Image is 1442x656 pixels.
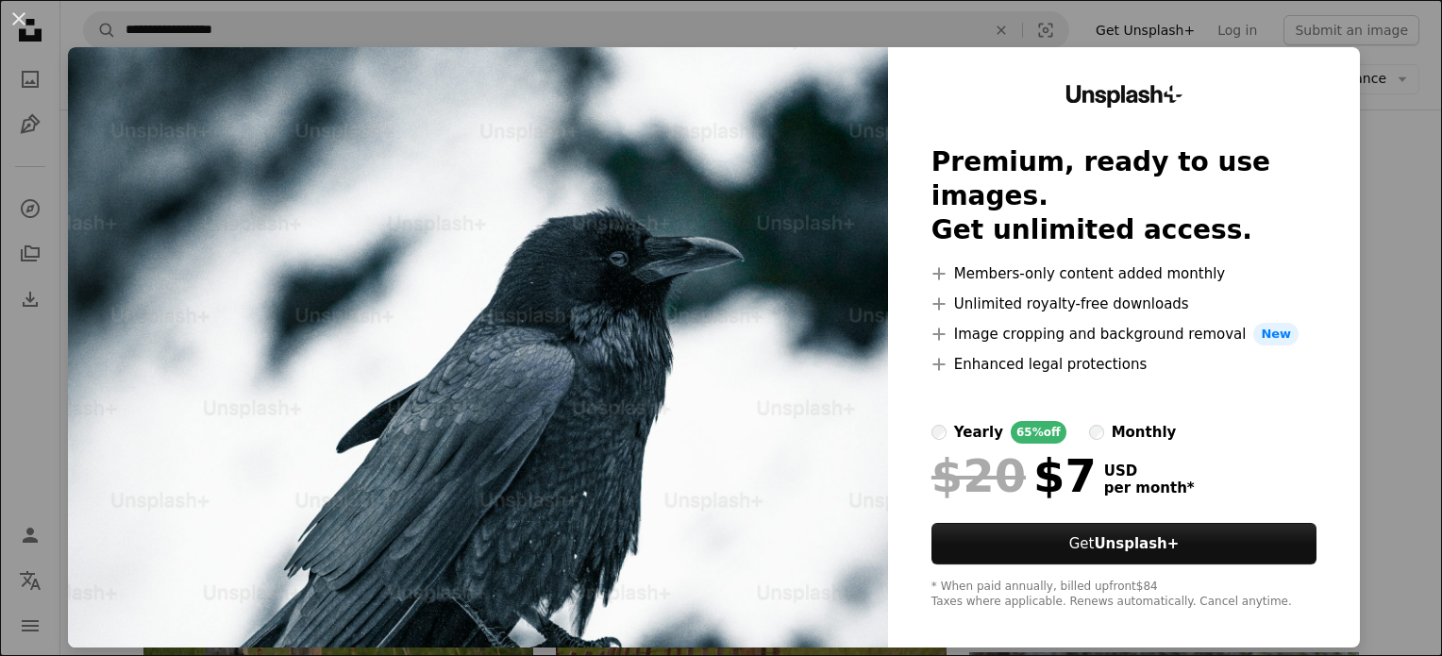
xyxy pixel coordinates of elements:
span: per month * [1104,479,1195,496]
div: monthly [1112,421,1177,444]
li: Enhanced legal protections [931,353,1316,376]
span: New [1253,323,1299,345]
strong: Unsplash+ [1094,535,1179,552]
div: 65% off [1011,421,1066,444]
button: GetUnsplash+ [931,523,1316,564]
li: Image cropping and background removal [931,323,1316,345]
div: * When paid annually, billed upfront $84 Taxes where applicable. Renews automatically. Cancel any... [931,580,1316,610]
span: USD [1104,463,1195,479]
div: $7 [931,451,1097,500]
input: monthly [1089,425,1104,440]
span: $20 [931,451,1026,500]
div: yearly [954,421,1003,444]
li: Members-only content added monthly [931,262,1316,285]
h2: Premium, ready to use images. Get unlimited access. [931,145,1316,247]
input: yearly65%off [931,425,947,440]
li: Unlimited royalty-free downloads [931,293,1316,315]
